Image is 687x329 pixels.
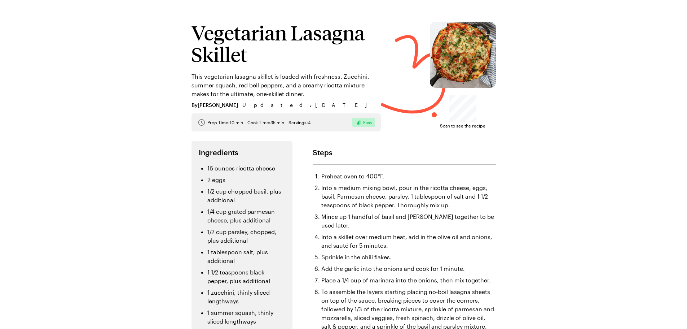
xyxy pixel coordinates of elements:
li: 16 ounces ricotta cheese [207,164,285,173]
li: 1 zucchini, thinly sliced lengthways [207,288,285,306]
span: Easy [363,120,372,125]
li: 2 eggs [207,176,285,184]
li: Sprinkle in the chili flakes. [321,253,496,261]
li: 1/2 cup parsley, chopped, plus additional [207,228,285,245]
span: Updated : [DATE] [242,101,374,109]
img: Vegetarian Lasagna Skillet [430,22,496,88]
h1: Vegetarian Lasagna Skillet [191,22,381,65]
li: 1/2 cup chopped basil, plus additional [207,187,285,204]
li: 1 1/2 teaspoons black pepper, plus additional [207,268,285,285]
li: Mince up 1 handful of basil and [PERSON_NAME] together to be used later. [321,212,496,230]
li: 1/4 cup grated parmesan cheese, plus additional [207,207,285,225]
li: Into a skillet over medium heat, add in the olive oil and onions, and sauté for 5 minutes. [321,233,496,250]
span: Servings: 4 [289,120,311,125]
li: 1 tablespoon salt, plus additional [207,248,285,265]
li: 1 summer squash, thinly sliced lengthways [207,308,285,326]
span: By [PERSON_NAME] [191,101,238,109]
span: Cook Time: 35 min [247,120,284,125]
li: Into a medium mixing bowl, pour in the ricotta cheese, eggs, basil, Parmesan cheese, parsley, 1 t... [321,183,496,209]
li: Place a 1/4 cup of marinara into the onions, then mix together. [321,276,496,285]
li: Preheat oven to 400°F. [321,172,496,181]
span: Prep Time: 10 min [207,120,243,125]
h2: Ingredients [199,148,285,157]
p: This vegetarian lasagna skillet is loaded with freshness. Zucchini, summer squash, red bell peppe... [191,72,381,98]
span: Scan to see the recipe [440,122,485,129]
li: Add the garlic into the onions and cook for 1 minute. [321,264,496,273]
h2: Steps [313,148,496,157]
